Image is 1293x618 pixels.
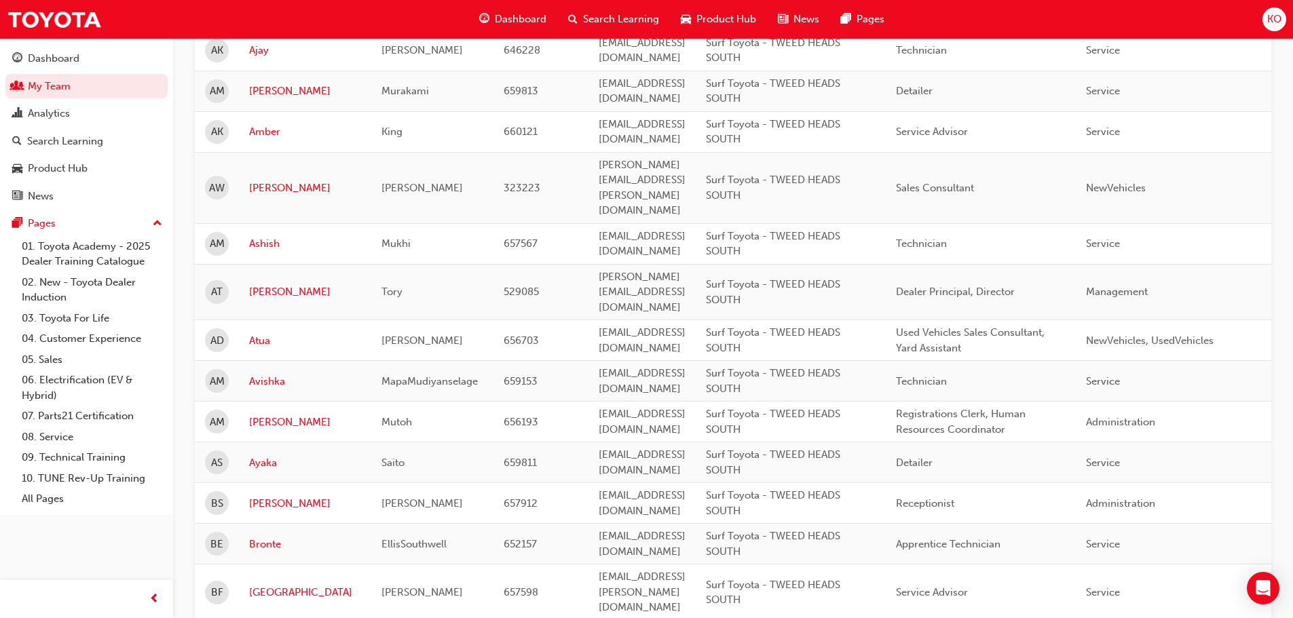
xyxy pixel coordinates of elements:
span: Sales Consultant [896,182,974,194]
span: guage-icon [479,11,489,28]
span: 646228 [504,44,540,56]
span: BF [211,585,223,600]
a: car-iconProduct Hub [670,5,767,33]
span: Service [1086,538,1120,550]
span: Service [1086,237,1120,250]
a: Amber [249,124,361,140]
div: Search Learning [27,134,103,149]
a: 03. Toyota For Life [16,308,168,329]
span: Receptionist [896,497,954,509]
a: 07. Parts21 Certification [16,406,168,427]
a: Ashish [249,236,361,252]
a: Analytics [5,101,168,126]
span: Administration [1086,497,1155,509]
span: News [793,12,819,27]
span: Service [1086,457,1120,469]
span: Service Advisor [896,586,968,598]
div: Product Hub [28,161,88,176]
span: Mutoh [381,416,412,428]
span: Detailer [896,457,933,469]
span: 657567 [504,237,538,250]
span: AT [211,284,223,300]
span: [EMAIL_ADDRESS][DOMAIN_NAME] [599,326,686,354]
span: Dashboard [495,12,546,27]
span: MapaMudiyanselage [381,375,478,387]
a: Atua [249,333,361,349]
span: pages-icon [841,11,851,28]
span: AK [211,43,223,58]
a: Bronte [249,537,361,552]
button: Pages [5,211,168,236]
span: [EMAIL_ADDRESS][PERSON_NAME][DOMAIN_NAME] [599,571,686,613]
span: [PERSON_NAME] [381,497,463,509]
a: pages-iconPages [830,5,895,33]
span: Murakami [381,85,429,97]
button: KO [1262,7,1286,31]
span: [EMAIL_ADDRESS][DOMAIN_NAME] [599,367,686,395]
a: 01. Toyota Academy - 2025 Dealer Training Catalogue [16,236,168,272]
span: guage-icon [12,53,22,65]
span: Surf Toyota - TWEED HEADS SOUTH [706,326,840,354]
a: guage-iconDashboard [468,5,557,33]
span: NewVehicles [1086,182,1146,194]
span: AM [210,83,225,99]
span: Pages [857,12,884,27]
a: Product Hub [5,156,168,181]
span: Registrations Clerk, Human Resources Coordinator [896,408,1026,436]
span: Surf Toyota - TWEED HEADS SOUTH [706,579,840,606]
div: Pages [28,216,56,231]
span: Service [1086,586,1120,598]
button: DashboardMy TeamAnalyticsSearch LearningProduct HubNews [5,43,168,211]
span: 529085 [504,286,539,298]
span: 656193 [504,416,538,428]
span: 656703 [504,334,539,347]
span: [EMAIL_ADDRESS][DOMAIN_NAME] [599,408,686,436]
span: [EMAIL_ADDRESS][DOMAIN_NAME] [599,530,686,558]
span: [PERSON_NAME] [381,44,463,56]
span: Surf Toyota - TWEED HEADS SOUTH [706,278,840,306]
span: [PERSON_NAME] [381,586,463,598]
span: Surf Toyota - TWEED HEADS SOUTH [706,489,840,517]
span: search-icon [12,136,22,148]
span: Surf Toyota - TWEED HEADS SOUTH [706,230,840,258]
span: Technician [896,44,947,56]
span: Service [1086,85,1120,97]
span: people-icon [12,81,22,93]
span: news-icon [12,191,22,203]
span: [EMAIL_ADDRESS][DOMAIN_NAME] [599,230,686,258]
a: [PERSON_NAME] [249,414,361,430]
span: pages-icon [12,218,22,230]
span: [EMAIL_ADDRESS][DOMAIN_NAME] [599,489,686,517]
span: AW [209,180,225,196]
a: [PERSON_NAME] [249,180,361,196]
a: 08. Service [16,427,168,448]
span: Service [1086,44,1120,56]
a: [GEOGRAPHIC_DATA] [249,585,361,600]
span: car-icon [12,163,22,175]
span: Saito [381,457,405,469]
span: [EMAIL_ADDRESS][DOMAIN_NAME] [599,77,686,105]
span: [EMAIL_ADDRESS][DOMAIN_NAME] [599,448,686,476]
span: Management [1086,286,1148,298]
img: Trak [7,4,102,35]
span: Administration [1086,416,1155,428]
span: Surf Toyota - TWEED HEADS SOUTH [706,174,840,201]
span: Technician [896,375,947,387]
span: EllisSouthwell [381,538,447,550]
span: KO [1267,12,1281,27]
span: Dealer Principal, Director [896,286,1015,298]
div: Analytics [28,106,70,121]
a: My Team [5,74,168,99]
span: [PERSON_NAME] [381,182,463,194]
span: 652157 [504,538,537,550]
span: AM [210,414,225,430]
span: Mukhi [381,237,411,250]
span: Technician [896,237,947,250]
a: [PERSON_NAME] [249,284,361,300]
span: news-icon [778,11,788,28]
a: Ajay [249,43,361,58]
span: AK [211,124,223,140]
span: Surf Toyota - TWEED HEADS SOUTH [706,408,840,436]
a: [PERSON_NAME] [249,83,361,99]
span: [PERSON_NAME][EMAIL_ADDRESS][DOMAIN_NAME] [599,271,686,313]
